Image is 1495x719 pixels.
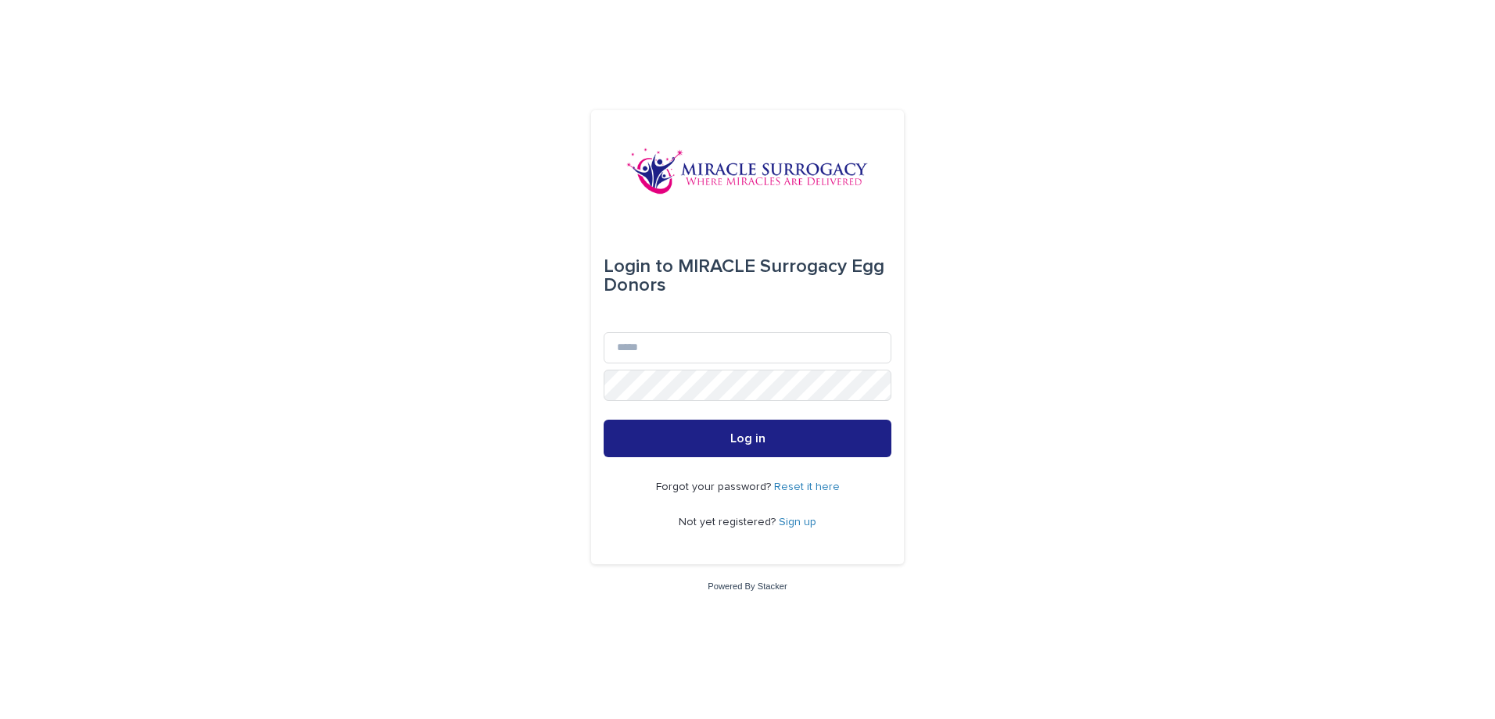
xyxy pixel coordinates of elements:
span: Forgot your password? [656,481,774,492]
img: OiFFDOGZQuirLhrlO1ag [626,148,869,195]
a: Sign up [779,517,816,528]
span: Not yet registered? [679,517,779,528]
span: Login to [604,257,673,276]
a: Reset it here [774,481,840,492]
button: Log in [604,420,891,457]
div: MIRACLE Surrogacy Egg Donors [604,245,891,307]
span: Log in [730,432,765,445]
a: Powered By Stacker [708,581,787,591]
